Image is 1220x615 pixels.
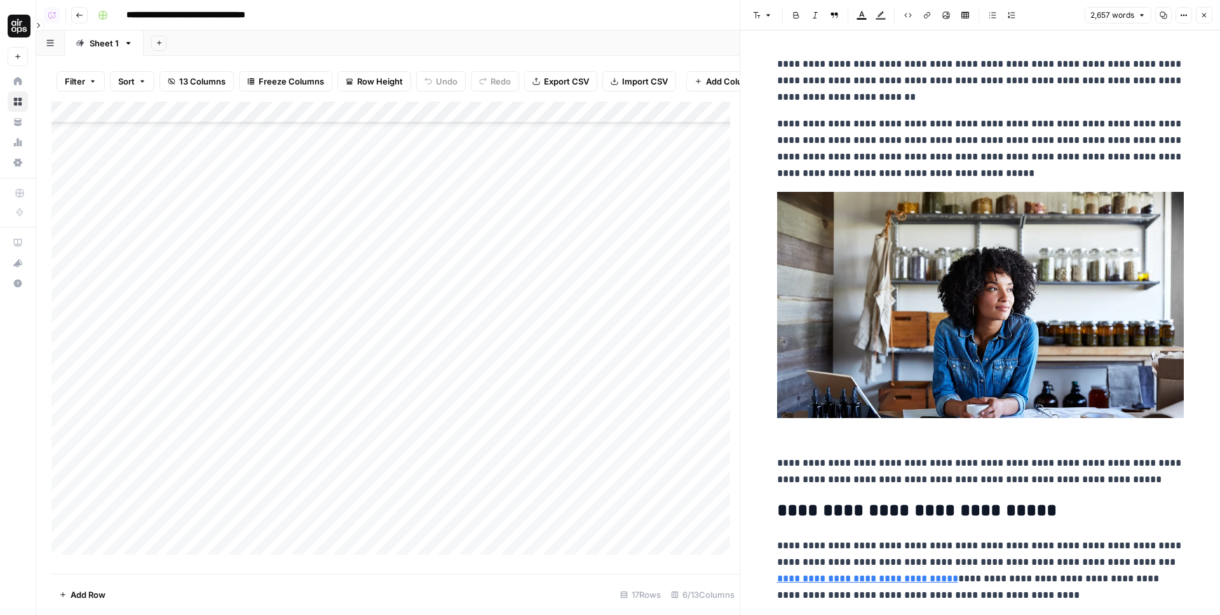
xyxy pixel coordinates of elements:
button: Help + Support [8,273,28,294]
span: Add Row [71,588,105,601]
div: What's new? [8,253,27,273]
span: Export CSV [544,75,589,88]
span: Import CSV [622,75,668,88]
button: What's new? [8,253,28,273]
span: Freeze Columns [259,75,324,88]
span: Add Column [706,75,755,88]
button: Redo [471,71,519,91]
img: AirOps Administrative Logo [8,15,30,37]
button: Sort [110,71,154,91]
div: Sheet 1 [90,37,119,50]
button: Add Row [51,585,113,605]
span: 13 Columns [179,75,226,88]
a: Settings [8,152,28,173]
a: Browse [8,91,28,112]
button: Import CSV [602,71,676,91]
button: Row Height [337,71,411,91]
span: Filter [65,75,85,88]
a: Sheet 1 [65,30,144,56]
button: 2,657 words [1085,7,1151,24]
button: Undo [416,71,466,91]
span: Redo [491,75,511,88]
a: Your Data [8,112,28,132]
a: Home [8,71,28,91]
span: 2,657 words [1090,10,1134,21]
div: 6/13 Columns [666,585,740,605]
button: 13 Columns [159,71,234,91]
button: Add Column [686,71,763,91]
span: Row Height [357,75,403,88]
span: Undo [436,75,457,88]
a: AirOps Academy [8,233,28,253]
button: Export CSV [524,71,597,91]
button: Filter [57,71,105,91]
div: 17 Rows [615,585,666,605]
a: Usage [8,132,28,152]
button: Freeze Columns [239,71,332,91]
button: Workspace: AirOps Administrative [8,10,28,42]
span: Sort [118,75,135,88]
